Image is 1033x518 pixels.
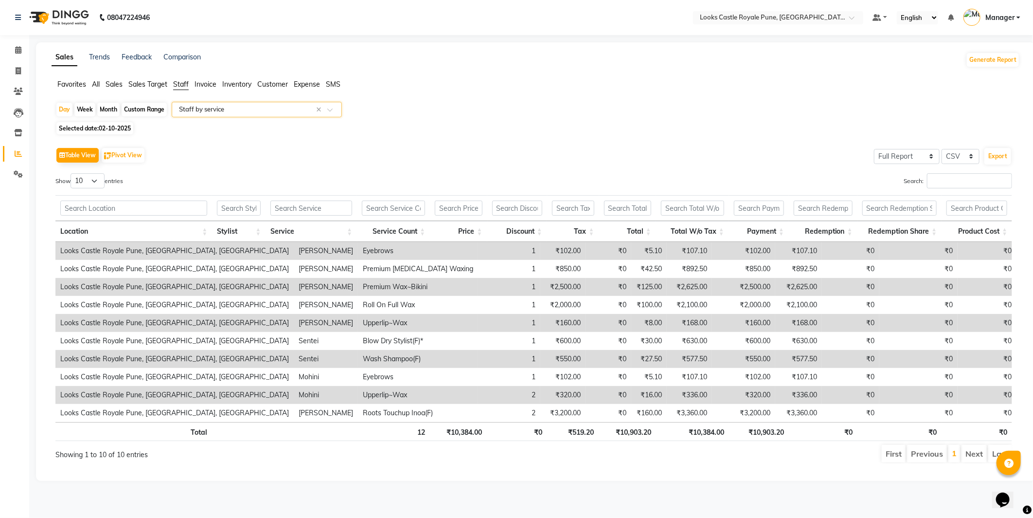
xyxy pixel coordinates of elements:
td: ₹107.10 [667,242,712,260]
iframe: chat widget [992,479,1023,508]
td: ₹3,200.00 [712,404,775,422]
td: Sentei [294,350,358,368]
td: ₹630.00 [667,332,712,350]
th: ₹0 [857,422,942,441]
td: Looks Castle Royale Pune, [GEOGRAPHIC_DATA], [GEOGRAPHIC_DATA] [55,386,294,404]
button: Pivot View [102,148,144,163]
td: Roll On Full Wax [358,296,478,314]
td: ₹0 [879,404,958,422]
td: Eyebrows [358,368,478,386]
th: Stylist: activate to sort column ascending [212,221,266,242]
td: 1 [478,368,540,386]
td: ₹850.00 [712,260,775,278]
button: Table View [56,148,99,163]
td: ₹102.00 [540,368,586,386]
td: Looks Castle Royale Pune, [GEOGRAPHIC_DATA], [GEOGRAPHIC_DATA] [55,350,294,368]
td: ₹102.00 [540,242,586,260]
span: Customer [257,80,288,89]
td: 2 [478,386,540,404]
td: Blow Dry Stylist(F)* [358,332,478,350]
td: ₹0 [958,296,1016,314]
input: Search Redemption [794,201,853,216]
td: ₹3,360.00 [667,404,712,422]
th: ₹0 [789,422,857,441]
td: ₹16.00 [631,386,667,404]
td: ₹2,500.00 [540,278,586,296]
td: Looks Castle Royale Pune, [GEOGRAPHIC_DATA], [GEOGRAPHIC_DATA] [55,368,294,386]
td: ₹168.00 [667,314,712,332]
a: Trends [89,53,110,61]
td: ₹0 [879,278,958,296]
input: Search Tax [552,201,594,216]
th: Product Cost: activate to sort column ascending [942,221,1012,242]
td: ₹0 [958,404,1016,422]
td: [PERSON_NAME] [294,296,358,314]
input: Search: [927,173,1012,188]
td: ₹0 [958,314,1016,332]
th: ₹10,384.00 [430,422,487,441]
span: Sales Target [128,80,167,89]
td: ₹3,200.00 [540,404,586,422]
td: ₹0 [879,260,958,278]
td: ₹168.00 [775,314,822,332]
td: ₹550.00 [540,350,586,368]
input: Search Location [60,201,207,216]
td: ₹630.00 [775,332,822,350]
th: ₹0 [487,422,547,441]
th: ₹10,384.00 [656,422,729,441]
td: Looks Castle Royale Pune, [GEOGRAPHIC_DATA], [GEOGRAPHIC_DATA] [55,404,294,422]
td: ₹336.00 [667,386,712,404]
td: ₹0 [822,404,879,422]
td: ₹2,100.00 [775,296,822,314]
td: ₹0 [586,260,631,278]
td: ₹5.10 [631,242,667,260]
td: ₹0 [958,278,1016,296]
label: Show entries [55,173,123,188]
td: ₹336.00 [775,386,822,404]
div: Custom Range [122,103,167,116]
td: Looks Castle Royale Pune, [GEOGRAPHIC_DATA], [GEOGRAPHIC_DATA] [55,296,294,314]
th: ₹519.20 [547,422,599,441]
td: ₹0 [822,242,879,260]
td: Mohini [294,368,358,386]
th: Total: activate to sort column ascending [599,221,656,242]
td: Roots Touchup Inoa(F) [358,404,478,422]
label: Search: [904,173,1012,188]
span: 02-10-2025 [99,125,131,132]
td: ₹0 [822,278,879,296]
a: Comparison [163,53,201,61]
input: Search Payment [734,201,784,216]
td: ₹2,100.00 [667,296,712,314]
td: ₹0 [822,314,879,332]
td: 1 [478,260,540,278]
img: logo [25,4,91,31]
button: Export [984,148,1011,165]
td: ₹107.10 [775,242,822,260]
td: ₹0 [879,332,958,350]
input: Search Price [435,201,482,216]
td: Premium [MEDICAL_DATA] Waxing [358,260,478,278]
td: 1 [478,242,540,260]
td: ₹125.00 [631,278,667,296]
input: Search Stylist [217,201,261,216]
td: ₹0 [879,368,958,386]
td: ₹102.00 [712,242,775,260]
th: ₹10,903.20 [599,422,656,441]
td: Looks Castle Royale Pune, [GEOGRAPHIC_DATA], [GEOGRAPHIC_DATA] [55,260,294,278]
td: ₹892.50 [667,260,712,278]
span: Favorites [57,80,86,89]
select: Showentries [71,173,105,188]
input: Search Product Cost [946,201,1007,216]
td: ₹600.00 [712,332,775,350]
td: ₹577.50 [775,350,822,368]
td: ₹0 [879,386,958,404]
td: ₹892.50 [775,260,822,278]
th: Total [55,422,212,441]
td: ₹0 [958,368,1016,386]
td: ₹0 [822,350,879,368]
td: ₹0 [958,242,1016,260]
td: ₹0 [879,242,958,260]
td: Premium Wax~Bikini [358,278,478,296]
button: Generate Report [967,53,1019,67]
b: 08047224946 [107,4,150,31]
